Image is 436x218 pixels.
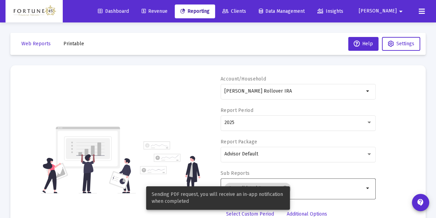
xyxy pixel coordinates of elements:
[253,4,310,18] a: Data Management
[136,4,173,18] a: Revenue
[221,76,266,82] label: Account/Household
[58,37,90,51] button: Printable
[16,37,56,51] button: Web Reports
[224,120,234,125] span: 2025
[180,8,210,14] span: Reporting
[354,41,373,47] span: Help
[92,4,134,18] a: Dashboard
[317,8,343,14] span: Insights
[348,37,378,51] button: Help
[224,151,258,157] span: Advisor Default
[397,4,405,18] mat-icon: arrow_drop_down
[221,139,257,145] label: Report Package
[359,8,397,14] span: [PERSON_NAME]
[221,107,253,113] label: Report Period
[21,41,51,47] span: Web Reports
[364,87,372,95] mat-icon: arrow_drop_down
[382,37,420,51] button: Settings
[152,191,284,205] span: Sending PDF request, you will receive an in-app notification when completed
[396,41,414,47] span: Settings
[175,4,215,18] a: Reporting
[312,4,349,18] a: Insights
[217,4,252,18] a: Clients
[41,126,136,194] img: reporting
[351,4,413,18] button: [PERSON_NAME]
[11,4,58,18] img: Dashboard
[364,184,372,192] mat-icon: arrow_drop_down
[224,88,364,94] input: Search or select an account or household
[222,8,246,14] span: Clients
[287,211,327,217] span: Additional Options
[224,181,364,195] mat-chip-list: Selection
[63,41,84,47] span: Printable
[140,141,200,194] img: reporting-alt
[98,8,129,14] span: Dashboard
[142,8,168,14] span: Revenue
[259,8,305,14] span: Data Management
[416,198,425,207] mat-icon: contact_support
[221,170,250,176] label: Sub Reports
